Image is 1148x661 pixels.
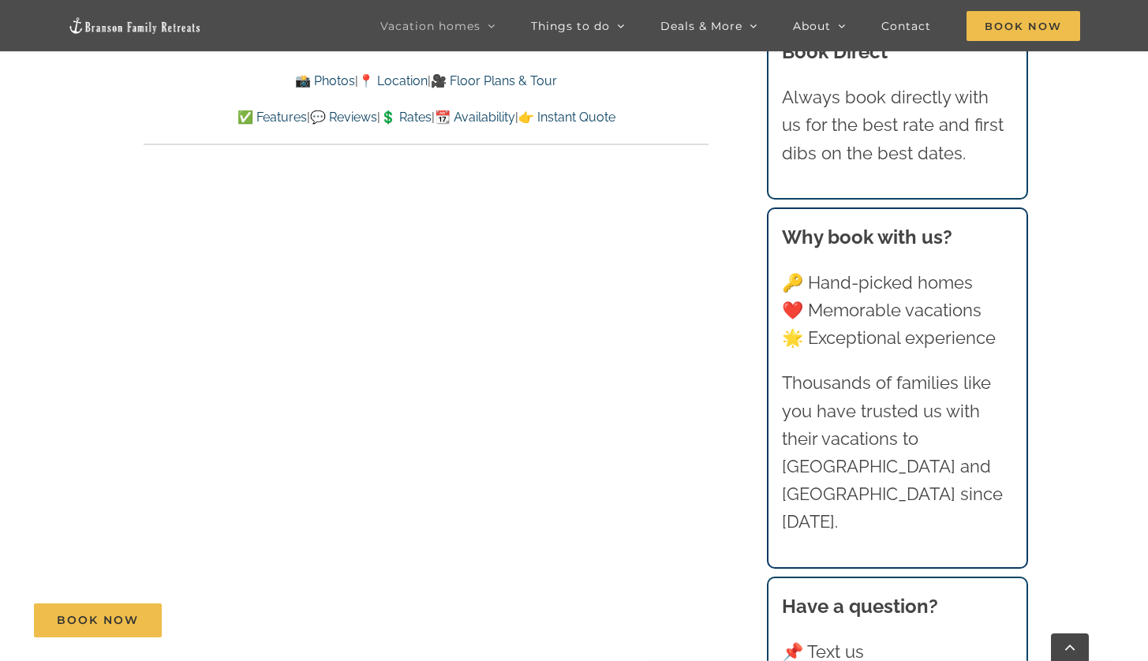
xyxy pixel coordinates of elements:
[57,614,139,627] span: Book Now
[782,84,1012,167] p: Always book directly with us for the best rate and first dibs on the best dates.
[881,21,931,32] span: Contact
[435,110,515,125] a: 📆 Availability
[144,107,709,128] p: | | | |
[782,595,938,618] strong: Have a question?
[34,603,162,637] a: Book Now
[967,11,1080,41] span: Book Now
[660,21,742,32] span: Deals & More
[237,110,307,125] a: ✅ Features
[380,110,432,125] a: 💲 Rates
[782,223,1012,252] h3: Why book with us?
[793,21,831,32] span: About
[68,17,202,35] img: Branson Family Retreats Logo
[531,21,610,32] span: Things to do
[380,21,481,32] span: Vacation homes
[782,369,1012,536] p: Thousands of families like you have trusted us with their vacations to [GEOGRAPHIC_DATA] and [GEO...
[518,110,615,125] a: 👉 Instant Quote
[310,110,377,125] a: 💬 Reviews
[782,269,1012,353] p: 🔑 Hand-picked homes ❤️ Memorable vacations 🌟 Exceptional experience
